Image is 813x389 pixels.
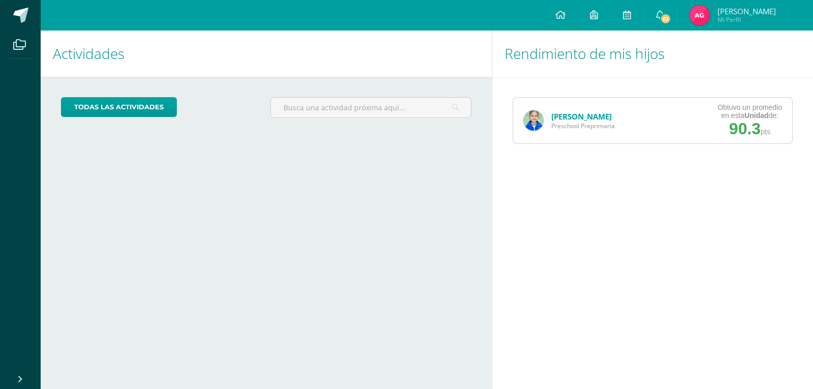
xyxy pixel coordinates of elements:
[690,5,710,25] img: 6eebd81c2f3d72ca95c2336d79285c2c.png
[271,98,471,117] input: Busca una actividad próxima aquí...
[523,110,544,131] img: 38dcdeea0a0d258e74ec5e459205655b.png
[717,15,776,24] span: Mi Perfil
[551,111,612,122] a: [PERSON_NAME]
[717,6,776,16] span: [PERSON_NAME]
[505,31,801,77] h1: Rendimiento de mis hijos
[744,111,768,119] strong: Unidad
[761,128,770,136] span: pts
[660,13,671,24] span: 63
[53,31,480,77] h1: Actividades
[551,122,615,130] span: Preschool Preprimaria
[717,103,782,119] div: Obtuvo un promedio en esta de:
[61,97,177,117] a: todas las Actividades
[729,119,761,138] span: 90.3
